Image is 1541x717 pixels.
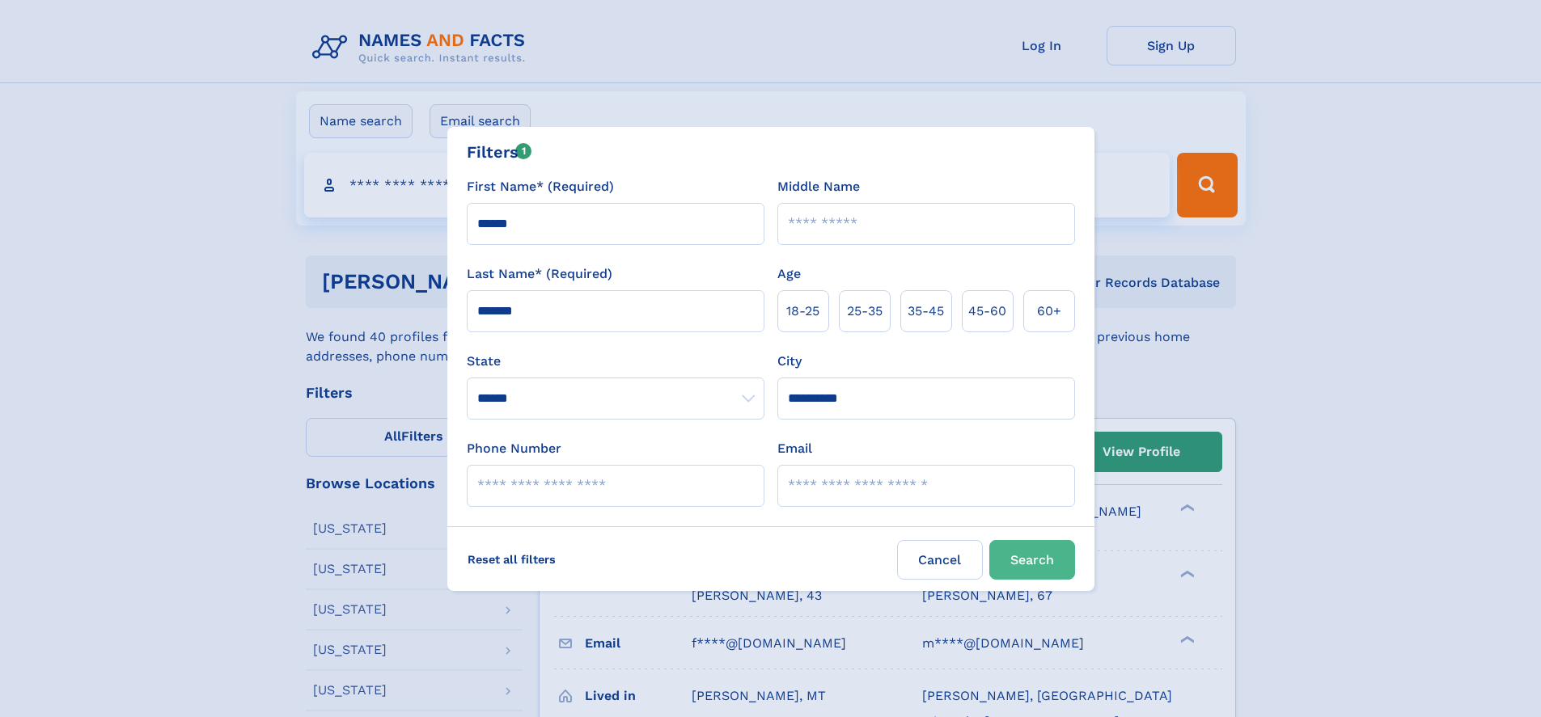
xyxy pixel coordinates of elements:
[968,302,1006,321] span: 45‑60
[786,302,819,321] span: 18‑25
[777,352,802,371] label: City
[777,439,812,458] label: Email
[467,177,614,196] label: First Name* (Required)
[1037,302,1061,321] span: 60+
[897,540,983,580] label: Cancel
[467,439,561,458] label: Phone Number
[457,540,566,579] label: Reset all filters
[467,352,764,371] label: State
[777,264,801,284] label: Age
[467,140,532,164] div: Filters
[467,264,612,284] label: Last Name* (Required)
[847,302,883,321] span: 25‑35
[989,540,1075,580] button: Search
[908,302,944,321] span: 35‑45
[777,177,860,196] label: Middle Name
